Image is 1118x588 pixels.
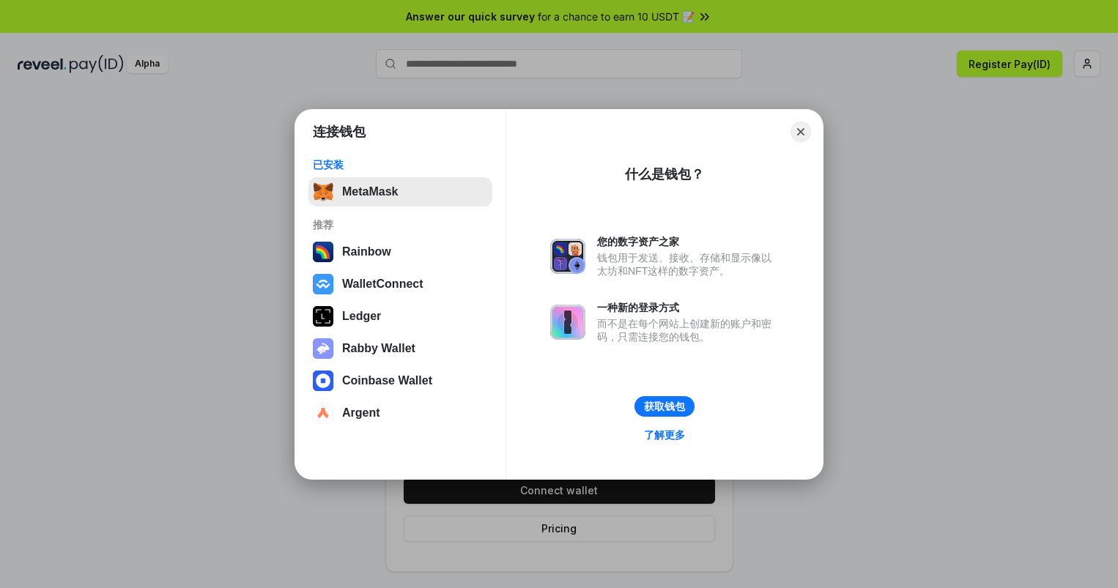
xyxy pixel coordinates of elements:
img: svg+xml,%3Csvg%20xmlns%3D%22http%3A%2F%2Fwww.w3.org%2F2000%2Fsvg%22%20fill%3D%22none%22%20viewBox... [550,305,585,340]
img: svg+xml,%3Csvg%20fill%3D%22none%22%20height%3D%2233%22%20viewBox%3D%220%200%2035%2033%22%20width%... [313,182,333,202]
img: svg+xml,%3Csvg%20xmlns%3D%22http%3A%2F%2Fwww.w3.org%2F2000%2Fsvg%22%20fill%3D%22none%22%20viewBox... [313,338,333,359]
button: Close [791,122,811,142]
img: svg+xml,%3Csvg%20width%3D%22120%22%20height%3D%22120%22%20viewBox%3D%220%200%20120%20120%22%20fil... [313,242,333,262]
div: Rabby Wallet [342,342,415,355]
div: 而不是在每个网站上创建新的账户和密码，只需连接您的钱包。 [597,317,779,343]
img: svg+xml,%3Csvg%20xmlns%3D%22http%3A%2F%2Fwww.w3.org%2F2000%2Fsvg%22%20width%3D%2228%22%20height%3... [313,306,333,327]
div: 已安装 [313,158,488,171]
button: Argent [308,398,492,428]
h1: 连接钱包 [313,123,366,141]
img: svg+xml,%3Csvg%20xmlns%3D%22http%3A%2F%2Fwww.w3.org%2F2000%2Fsvg%22%20fill%3D%22none%22%20viewBox... [550,239,585,274]
button: 获取钱包 [634,396,695,417]
img: svg+xml,%3Csvg%20width%3D%2228%22%20height%3D%2228%22%20viewBox%3D%220%200%2028%2028%22%20fill%3D... [313,274,333,294]
img: svg+xml,%3Csvg%20width%3D%2228%22%20height%3D%2228%22%20viewBox%3D%220%200%2028%2028%22%20fill%3D... [313,371,333,391]
div: 推荐 [313,218,488,231]
button: Rabby Wallet [308,334,492,363]
button: Coinbase Wallet [308,366,492,395]
button: MetaMask [308,177,492,206]
div: 什么是钱包？ [625,165,704,183]
div: Coinbase Wallet [342,374,432,387]
a: 了解更多 [635,425,694,444]
div: 一种新的登录方式 [597,301,779,314]
div: Argent [342,406,380,420]
div: Ledger [342,310,381,323]
div: MetaMask [342,185,398,198]
div: 您的数字资产之家 [597,235,779,248]
img: svg+xml,%3Csvg%20width%3D%2228%22%20height%3D%2228%22%20viewBox%3D%220%200%2028%2028%22%20fill%3D... [313,403,333,423]
button: Rainbow [308,237,492,267]
div: 获取钱包 [644,400,685,413]
div: 了解更多 [644,428,685,442]
div: WalletConnect [342,278,423,291]
button: Ledger [308,302,492,331]
div: 钱包用于发送、接收、存储和显示像以太坊和NFT这样的数字资产。 [597,251,779,278]
div: Rainbow [342,245,391,258]
button: WalletConnect [308,269,492,299]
